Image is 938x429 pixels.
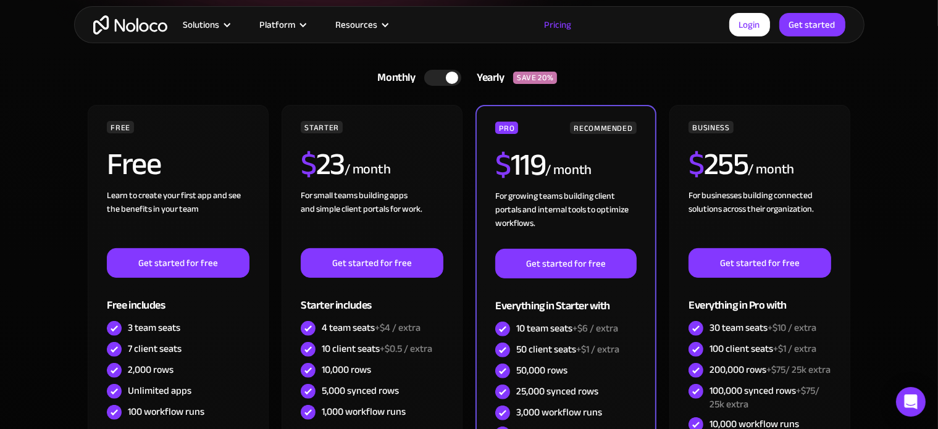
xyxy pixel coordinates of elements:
div: Platform [244,17,320,33]
div: FREE [107,121,134,133]
span: +$10 / extra [768,319,816,337]
span: +$1 / extra [773,339,816,358]
div: For businesses building connected solutions across their organization. ‍ [689,189,831,248]
div: STARTER [301,121,342,133]
div: 100 client seats [710,342,816,356]
div: 4 team seats [322,321,421,335]
div: 10,000 rows [322,363,371,377]
div: 50,000 rows [516,364,567,377]
div: 7 client seats [128,342,182,356]
div: Solutions [167,17,244,33]
div: 100 workflow runs [128,405,204,419]
div: 1,000 workflow runs [322,405,406,419]
div: Resources [320,17,402,33]
div: Yearly [461,69,513,87]
div: Open Intercom Messenger [896,387,926,417]
div: Platform [259,17,295,33]
span: $ [495,136,511,194]
div: Monthly [362,69,425,87]
a: Get started for free [689,248,831,278]
span: +$75/ 25k extra [766,360,831,379]
div: / month [748,160,794,180]
span: +$1 / extra [576,340,619,359]
div: Everything in Pro with [689,278,831,318]
div: Everything in Starter with [495,278,636,319]
div: Free includes [107,278,249,318]
a: Login [729,13,770,36]
h2: 119 [495,149,545,180]
span: $ [301,135,316,193]
div: Starter includes [301,278,443,318]
div: RECOMMENDED [570,122,636,134]
span: +$4 / extra [375,319,421,337]
div: 3 team seats [128,321,180,335]
div: For growing teams building client portals and internal tools to optimize workflows. [495,190,636,249]
a: Get started for free [107,248,249,278]
div: Unlimited apps [128,384,191,398]
a: Get started for free [301,248,443,278]
div: Resources [335,17,377,33]
div: 50 client seats [516,343,619,356]
div: 25,000 synced rows [516,385,598,398]
div: Solutions [183,17,219,33]
div: 10 team seats [516,322,618,335]
div: 30 team seats [710,321,816,335]
div: 10 client seats [322,342,432,356]
div: / month [345,160,391,180]
div: 2,000 rows [128,363,174,377]
a: Get started for free [495,249,636,278]
span: $ [689,135,704,193]
div: 3,000 workflow runs [516,406,602,419]
div: / month [545,160,592,180]
div: 5,000 synced rows [322,384,399,398]
div: SAVE 20% [513,72,557,84]
h2: Free [107,149,161,180]
a: home [93,15,167,35]
div: For small teams building apps and simple client portals for work. ‍ [301,189,443,248]
div: BUSINESS [689,121,733,133]
div: 100,000 synced rows [710,384,831,411]
div: 200,000 rows [710,363,831,377]
div: PRO [495,122,518,134]
h2: 255 [689,149,748,180]
h2: 23 [301,149,345,180]
div: Learn to create your first app and see the benefits in your team ‍ [107,189,249,248]
span: +$6 / extra [572,319,618,338]
a: Get started [779,13,845,36]
span: +$75/ 25k extra [710,381,819,414]
span: +$0.5 / extra [380,339,432,358]
a: Pricing [529,17,587,33]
